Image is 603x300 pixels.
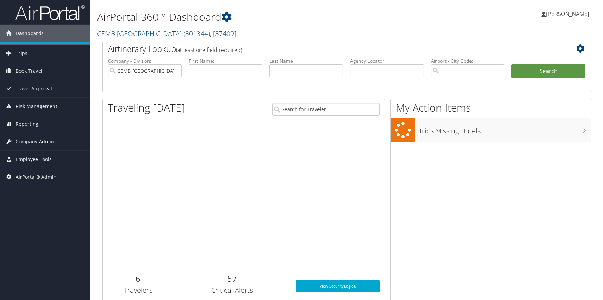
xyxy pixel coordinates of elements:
[16,133,54,150] span: Company Admin
[541,3,596,24] a: [PERSON_NAME]
[189,58,263,64] label: First Name:
[178,285,286,295] h3: Critical Alerts
[176,46,242,54] span: (at least one field required)
[391,100,591,115] h1: My Action Items
[546,10,589,18] span: [PERSON_NAME]
[108,273,168,284] h2: 6
[16,98,57,115] span: Risk Management
[108,100,185,115] h1: Traveling [DATE]
[16,115,39,133] span: Reporting
[272,103,380,116] input: Search for Traveler
[184,29,210,38] span: ( 301344 )
[296,280,380,292] a: View SecurityLogic®
[97,10,430,24] h1: AirPortal 360™ Dashboard
[431,58,505,64] label: Airport - City Code:
[511,64,585,78] button: Search
[210,29,236,38] span: , [ 37409 ]
[97,29,236,38] a: CEMB [GEOGRAPHIC_DATA]
[391,118,591,142] a: Trips Missing Hotels
[269,58,343,64] label: Last Name:
[108,43,545,55] h2: Airtinerary Lookup
[15,5,85,21] img: airportal-logo.png
[16,62,42,80] span: Book Travel
[418,123,591,136] h3: Trips Missing Hotels
[108,285,168,295] h3: Travelers
[16,168,57,186] span: AirPortal® Admin
[350,58,424,64] label: Agency Locator:
[178,273,286,284] h2: 57
[16,45,27,62] span: Trips
[16,151,52,168] span: Employee Tools
[16,80,52,97] span: Travel Approval
[108,58,182,64] label: Company - Division:
[16,25,44,42] span: Dashboards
